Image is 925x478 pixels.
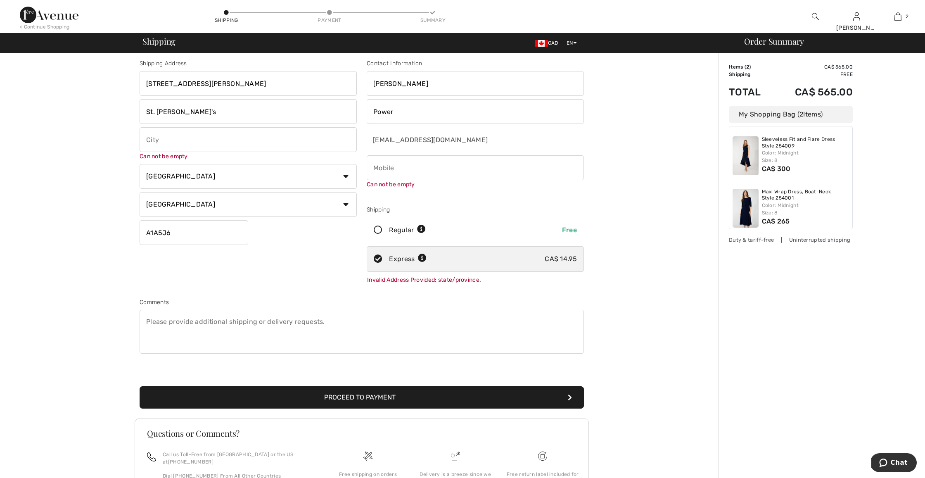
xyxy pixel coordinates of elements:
[535,40,562,46] span: CAD
[746,64,749,70] span: 2
[871,453,917,474] iframe: Opens a widget where you can chat to one of our agents
[367,155,584,180] input: Mobile
[147,452,156,461] img: call
[773,71,853,78] td: Free
[317,17,342,24] div: Payment
[367,127,530,152] input: E-mail
[836,24,877,32] div: [PERSON_NAME]
[20,23,70,31] div: < Continue Shopping
[799,110,803,118] span: 2
[729,71,773,78] td: Shipping
[729,63,773,71] td: Items ( )
[367,180,584,189] div: Can not be empty
[729,236,853,244] div: Duty & tariff-free | Uninterrupted shipping
[773,78,853,106] td: CA$ 565.00
[140,127,357,152] input: City
[538,452,547,461] img: Free shipping on orders over $99
[389,225,426,235] div: Regular
[168,459,213,465] a: [PHONE_NUMBER]
[140,152,357,161] div: Can not be empty
[853,12,860,21] img: My Info
[140,71,357,96] input: Address line 1
[140,59,357,68] div: Shipping Address
[762,217,790,225] span: CA$ 265
[762,136,849,149] a: Sleeveless Fit and Flare Dress Style 254009
[367,59,584,68] div: Contact Information
[853,12,860,20] a: Sign In
[363,452,372,461] img: Free shipping on orders over $99
[420,17,445,24] div: Summary
[733,136,759,175] img: Sleeveless Fit and Flare Dress Style 254009
[545,254,577,264] div: CA$ 14.95
[535,40,548,47] img: Canadian Dollar
[773,63,853,71] td: CA$ 565.00
[729,106,853,123] div: My Shopping Bag ( Items)
[140,220,248,245] input: Zip/Postal Code
[367,275,584,285] div: Invalid Address Provided: state/province.
[451,452,460,461] img: Delivery is a breeze since we pay the duties!
[389,254,427,264] div: Express
[762,149,849,164] div: Color: Midnight Size: 8
[734,37,920,45] div: Order Summary
[762,189,849,202] a: Maxi Wrap Dress, Boat-Neck Style 254001
[367,71,584,96] input: First name
[147,429,576,438] h3: Questions or Comments?
[762,165,791,173] span: CA$ 300
[142,37,176,45] span: Shipping
[20,7,78,23] img: 1ère Avenue
[214,17,239,24] div: Shipping
[733,189,759,228] img: Maxi Wrap Dress, Boat-Neck Style 254001
[140,386,584,409] button: Proceed to Payment
[906,13,908,20] span: 2
[163,451,314,466] p: Call us Toll-Free from [GEOGRAPHIC_DATA] or the US at
[812,12,819,21] img: search the website
[562,226,577,234] span: Free
[140,298,584,307] div: Comments
[567,40,577,46] span: EN
[367,99,584,124] input: Last name
[762,202,849,216] div: Color: Midnight Size: 8
[367,205,584,214] div: Shipping
[878,12,918,21] a: 2
[140,99,357,124] input: Address line 2
[729,78,773,106] td: Total
[894,12,901,21] img: My Bag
